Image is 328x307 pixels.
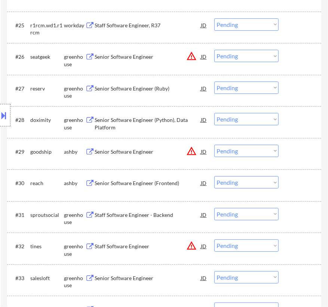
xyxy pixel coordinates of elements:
[64,22,85,29] div: workday
[200,82,207,95] div: JD
[200,271,207,285] div: JD
[200,176,207,190] div: JD
[95,179,201,187] div: Senior Software Engineer (Frontend)
[15,274,24,282] div: #33
[95,85,201,92] div: Senior Software Engineer (Ruby)
[30,274,64,282] div: salesloft
[64,274,85,289] div: greenhouse
[200,50,207,63] div: JD
[95,211,201,219] div: Staff Software Engineer - Backend
[95,274,201,282] div: Senior Software Engineer
[95,148,201,156] div: Senior Software Engineer
[95,53,201,61] div: Senior Software Engineer
[15,211,24,219] div: #31
[15,243,24,250] div: #32
[64,243,85,257] div: greenhouse
[30,211,64,219] div: sproutsocial
[64,211,85,226] div: greenhouse
[200,239,207,253] div: JD
[30,22,64,36] div: r1rcm.wd1.r1rcm
[95,22,201,29] div: Staff Software Engineer, R37
[200,113,207,126] div: JD
[200,18,207,32] div: JD
[30,243,64,250] div: tines
[186,146,197,156] button: warning_amber
[186,240,197,251] button: warning_amber
[200,208,207,221] div: JD
[15,22,24,29] div: #25
[200,145,207,158] div: JD
[186,51,197,61] button: warning_amber
[95,243,201,250] div: Staff Software Engineer
[95,116,201,131] div: Senior Software Engineer (Python), Data Platform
